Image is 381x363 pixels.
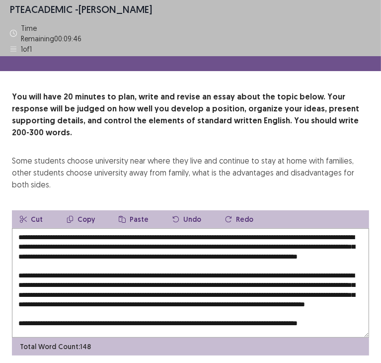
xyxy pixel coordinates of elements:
[21,44,32,54] p: 1 of 1
[10,3,73,15] span: PTE academic
[12,155,369,190] div: Some students choose university near where they live and continue to stay at home with families, ...
[12,210,51,228] button: Cut
[111,210,156,228] button: Paste
[10,2,152,17] p: - [PERSON_NAME]
[21,23,98,44] p: Time Remaining 00 : 09 : 46
[20,342,91,352] p: Total Word Count: 148
[12,91,369,139] p: You will have 20 minutes to plan, write and revise an essay about the topic below. Your response ...
[59,210,103,228] button: Copy
[164,210,209,228] button: Undo
[217,210,261,228] button: Redo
